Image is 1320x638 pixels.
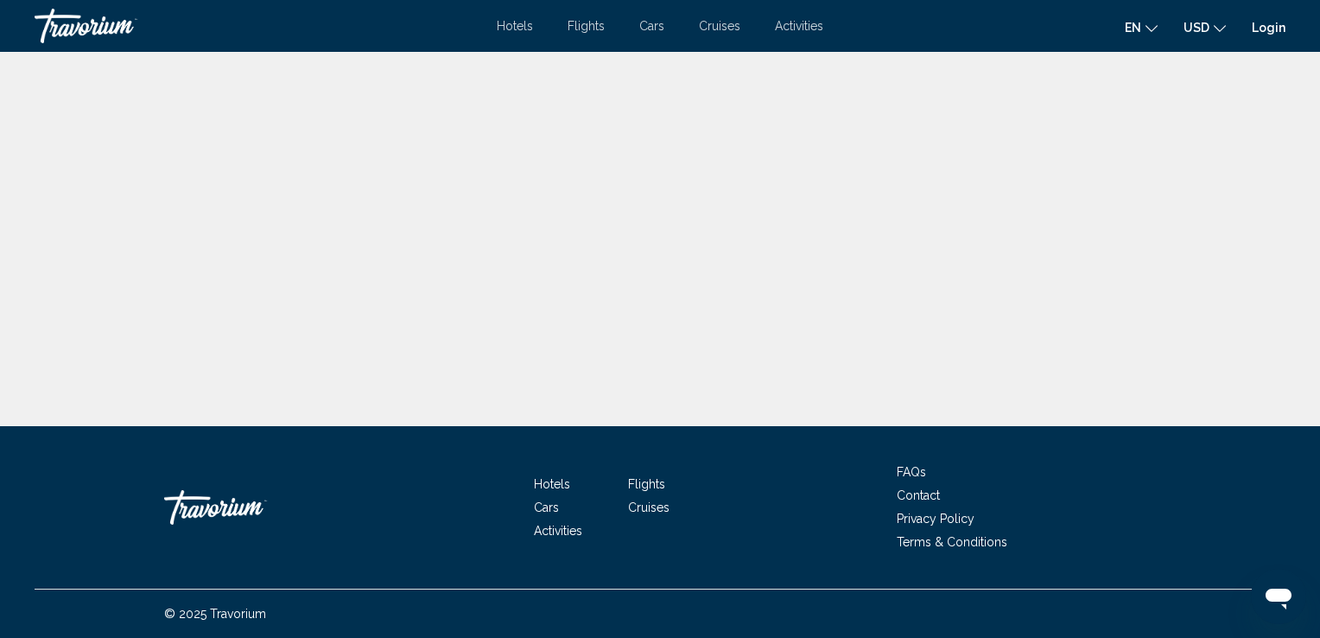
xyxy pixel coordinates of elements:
a: Travorium [35,9,479,43]
a: Flights [628,477,665,491]
a: Cruises [628,501,670,514]
a: Hotels [534,477,570,491]
span: en [1125,21,1141,35]
button: Change currency [1184,15,1226,40]
span: © 2025 Travorium [164,607,266,621]
iframe: Кнопка запуска окна обмена сообщениями [1251,569,1306,624]
a: Flights [568,19,605,33]
a: Cars [534,501,559,514]
a: Terms & Conditions [897,535,1007,549]
button: Change language [1125,15,1158,40]
a: Activities [775,19,823,33]
a: Hotels [497,19,533,33]
a: Travorium [164,482,337,533]
a: Login [1252,21,1285,35]
a: FAQs [897,465,926,479]
span: USD [1184,21,1209,35]
a: Cars [639,19,664,33]
a: Privacy Policy [897,512,974,526]
a: Activities [534,524,582,538]
a: Contact [897,488,940,502]
a: Cruises [699,19,740,33]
